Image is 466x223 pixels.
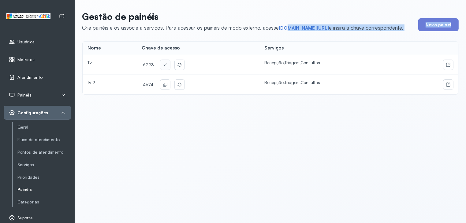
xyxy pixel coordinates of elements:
[17,93,32,98] span: Painéis
[279,25,329,31] a: [DOMAIN_NAME][URL]
[17,137,71,142] a: Fluxo de atendimento
[6,13,50,19] img: Logotipo do estabelecimento
[17,110,48,115] span: Configurações
[285,60,301,65] span: Triagem,
[17,125,71,130] a: Geral
[17,39,35,45] span: Usuários
[88,45,132,51] div: Nome
[142,81,155,89] span: 4674
[82,24,403,31] span: Crie painéis e os associe a serviços. Para acessar os painéis de modo externo, acesse e insira a ...
[285,80,301,85] span: Triagem,
[88,80,95,85] span: tv 2
[17,199,71,205] a: Categorias
[9,39,66,45] a: Usuários
[17,198,71,206] a: Categorias
[82,11,403,22] p: Gestão de painéis
[17,57,35,62] span: Métricas
[88,60,92,65] span: Tv
[142,45,255,51] div: Chave de acesso
[265,45,408,51] div: Serviços
[265,80,285,85] span: Recepção,
[17,186,71,193] a: Painéis
[17,174,71,181] a: Prioridades
[17,187,71,192] a: Painéis
[17,161,71,169] a: Serviços
[9,74,66,80] a: Atendimento
[301,60,320,65] span: Consultas
[265,60,285,65] span: Recepção,
[17,150,71,155] a: Pontos de atendimento
[9,57,66,63] a: Métricas
[142,61,155,69] span: 6293
[301,80,320,85] span: Consultas
[418,18,459,31] button: Novo painel
[17,136,71,144] a: Fluxo de atendimento
[17,123,71,131] a: Geral
[17,75,43,80] span: Atendimento
[17,162,71,167] a: Serviços
[17,148,71,156] a: Pontos de atendimento
[17,175,71,180] a: Prioridades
